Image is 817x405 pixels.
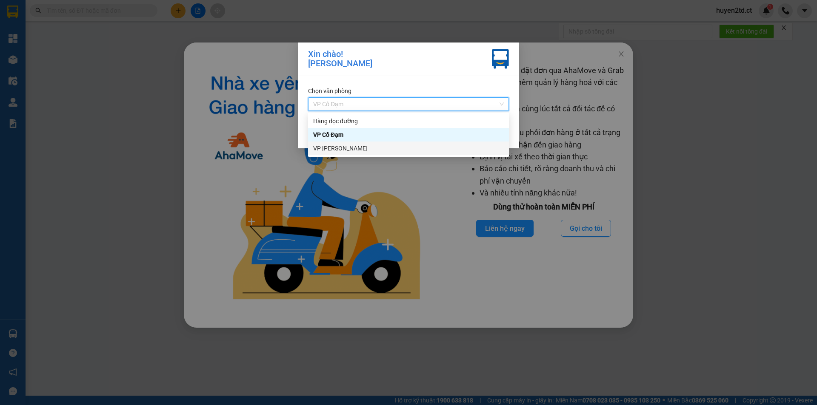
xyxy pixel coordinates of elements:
[308,49,372,69] div: Xin chào! [PERSON_NAME]
[308,128,509,142] div: VP Cổ Đạm
[313,116,504,126] div: Hàng dọc đường
[492,49,509,69] img: vxr-icon
[313,144,504,153] div: VP [PERSON_NAME]
[308,86,509,96] div: Chọn văn phòng
[313,130,504,139] div: VP Cổ Đạm
[308,142,509,155] div: VP Cương Gián
[313,98,504,110] span: VP Cổ Đạm
[308,114,509,128] div: Hàng dọc đường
